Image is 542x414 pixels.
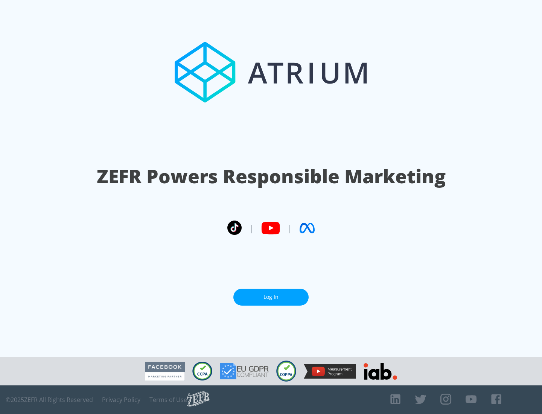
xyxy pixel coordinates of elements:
img: GDPR Compliant [220,363,269,379]
img: YouTube Measurement Program [304,364,356,379]
img: IAB [364,363,397,380]
a: Privacy Policy [102,396,140,403]
a: Terms of Use [149,396,187,403]
span: | [249,222,254,234]
a: Log In [233,289,309,306]
img: CCPA Compliant [192,362,212,381]
span: | [288,222,292,234]
img: Facebook Marketing Partner [145,362,185,381]
img: COPPA Compliant [276,361,296,382]
span: © 2025 ZEFR All Rights Reserved [6,396,93,403]
h1: ZEFR Powers Responsible Marketing [97,163,446,189]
